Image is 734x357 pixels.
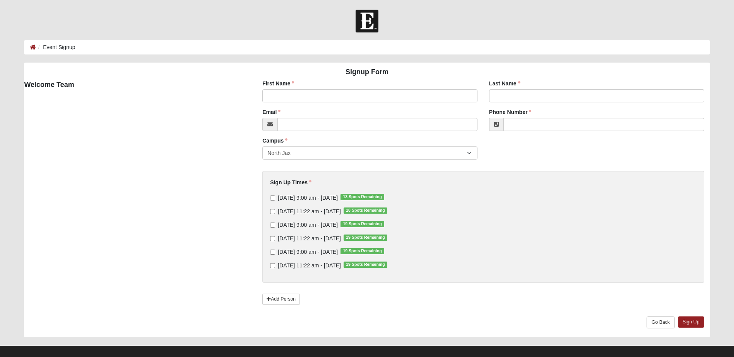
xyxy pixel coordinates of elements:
li: Event Signup [36,43,75,51]
label: Sign Up Times [270,178,311,186]
span: [DATE] 9:00 am - [DATE] [278,249,338,255]
a: Sign Up [678,316,704,328]
input: [DATE] 9:00 am - [DATE]19 Spots Remaining [270,223,275,228]
label: Campus [262,137,287,144]
label: Email [262,108,281,116]
h4: Signup Form [24,68,710,76]
input: [DATE] 11:22 am - [DATE]18 Spots Remaining [270,209,275,214]
label: Phone Number [489,108,532,116]
span: [DATE] 11:22 am - [DATE] [278,262,341,269]
a: Add Person [262,294,300,305]
span: 19 Spots Remaining [344,262,387,268]
label: First Name [262,80,294,87]
span: 13 Spots Remaining [340,194,384,200]
strong: Welcome Team [24,81,74,88]
span: [DATE] 11:22 am - [DATE] [278,235,341,241]
span: 19 Spots Remaining [344,235,387,241]
input: [DATE] 9:00 am - [DATE]19 Spots Remaining [270,250,275,255]
span: [DATE] 9:00 am - [DATE] [278,222,338,228]
span: [DATE] 9:00 am - [DATE] [278,195,338,201]
label: Last Name [489,80,520,87]
span: 19 Spots Remaining [340,221,384,227]
span: [DATE] 11:22 am - [DATE] [278,208,341,214]
input: [DATE] 9:00 am - [DATE]13 Spots Remaining [270,195,275,201]
input: [DATE] 11:22 am - [DATE]19 Spots Remaining [270,236,275,241]
span: 19 Spots Remaining [340,248,384,254]
input: [DATE] 11:22 am - [DATE]19 Spots Remaining [270,263,275,268]
img: Church of Eleven22 Logo [356,10,378,32]
a: Go Back [647,316,675,328]
span: 18 Spots Remaining [344,207,387,214]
